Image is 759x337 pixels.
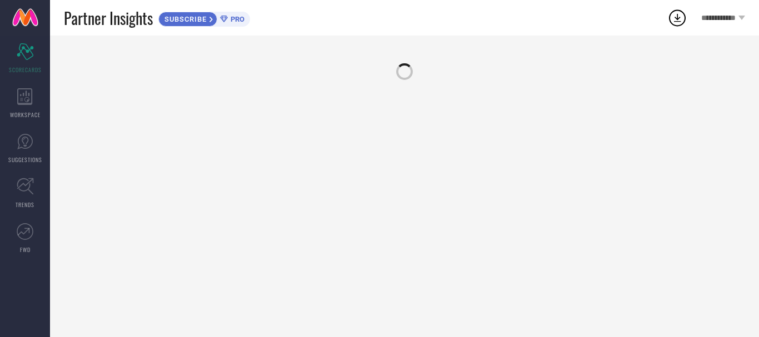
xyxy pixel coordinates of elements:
span: FWD [20,245,31,254]
span: Partner Insights [64,7,153,29]
span: SUBSCRIBE [159,15,209,23]
span: PRO [228,15,244,23]
span: TRENDS [16,200,34,209]
span: SCORECARDS [9,66,42,74]
div: Open download list [667,8,687,28]
span: WORKSPACE [10,110,41,119]
span: SUGGESTIONS [8,155,42,164]
a: SUBSCRIBEPRO [158,9,250,27]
